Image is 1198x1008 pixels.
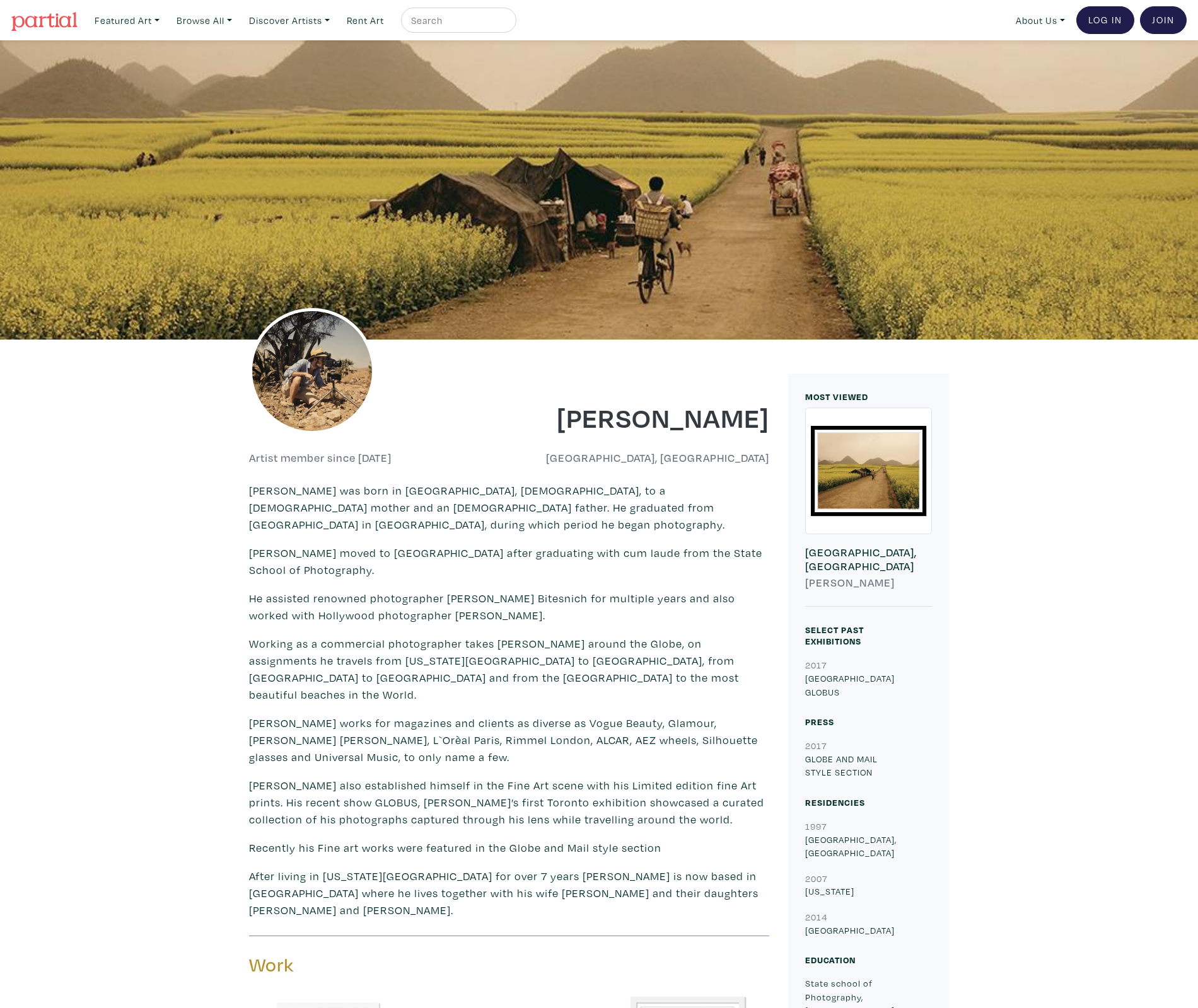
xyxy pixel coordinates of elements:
[249,839,769,856] p: Recently his Fine art works were featured in the Globe and Mail style section
[1076,6,1134,34] a: Log In
[805,408,932,607] a: [GEOGRAPHIC_DATA], [GEOGRAPHIC_DATA] [PERSON_NAME]
[805,659,827,671] small: 2017
[249,714,769,765] p: [PERSON_NAME] works for magazines and clients as diverse as Vogue Beauty, Glamour, [PERSON_NAME] ...
[805,576,932,590] h6: [PERSON_NAME]
[249,451,392,465] h6: Artist member since [DATE]
[805,796,865,808] small: Residencies
[805,752,932,779] p: GLOBE AND MAIL STYLE SECTION
[805,391,868,403] small: MOST VIEWED
[249,482,769,533] p: [PERSON_NAME] was born in [GEOGRAPHIC_DATA], [DEMOGRAPHIC_DATA], to a [DEMOGRAPHIC_DATA] mother a...
[1010,8,1071,33] a: About Us
[519,400,770,434] h1: [PERSON_NAME]
[89,8,165,33] a: Featured Art
[249,544,769,578] p: [PERSON_NAME] moved to [GEOGRAPHIC_DATA] after graduating with cum laude from the State School of...
[805,716,834,728] small: Press
[805,672,932,699] p: [GEOGRAPHIC_DATA] GLOBUS
[249,590,769,624] p: He assisted renowned photographer [PERSON_NAME] Bitesnich for multiple years and also worked with...
[805,911,827,923] small: 2014
[805,740,827,752] small: 2017
[805,885,932,898] p: [US_STATE]
[171,8,238,33] a: Browse All
[805,820,827,832] small: 1997
[249,308,375,434] img: phpThumb.php
[805,624,864,647] small: Select Past Exhibitions
[341,8,390,33] a: Rent Art
[249,635,769,703] p: Working as a commercial photographer takes [PERSON_NAME] around the Globe, on assignments he trav...
[249,868,769,919] p: After living in [US_STATE][GEOGRAPHIC_DATA] for over 7 years [PERSON_NAME] is now based in [GEOGR...
[249,953,500,977] h3: Work
[805,546,932,573] h6: [GEOGRAPHIC_DATA], [GEOGRAPHIC_DATA]
[805,924,932,937] p: [GEOGRAPHIC_DATA]
[519,451,770,465] h6: [GEOGRAPHIC_DATA], [GEOGRAPHIC_DATA]
[243,8,335,33] a: Discover Artists
[805,833,932,860] p: [GEOGRAPHIC_DATA], [GEOGRAPHIC_DATA]
[805,954,856,966] small: Education
[1140,6,1187,34] a: Join
[410,13,504,28] input: Search
[249,777,769,828] p: [PERSON_NAME] also established himself in the Fine Art scene with his Limited edition fine Art pr...
[805,873,827,885] small: 2007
